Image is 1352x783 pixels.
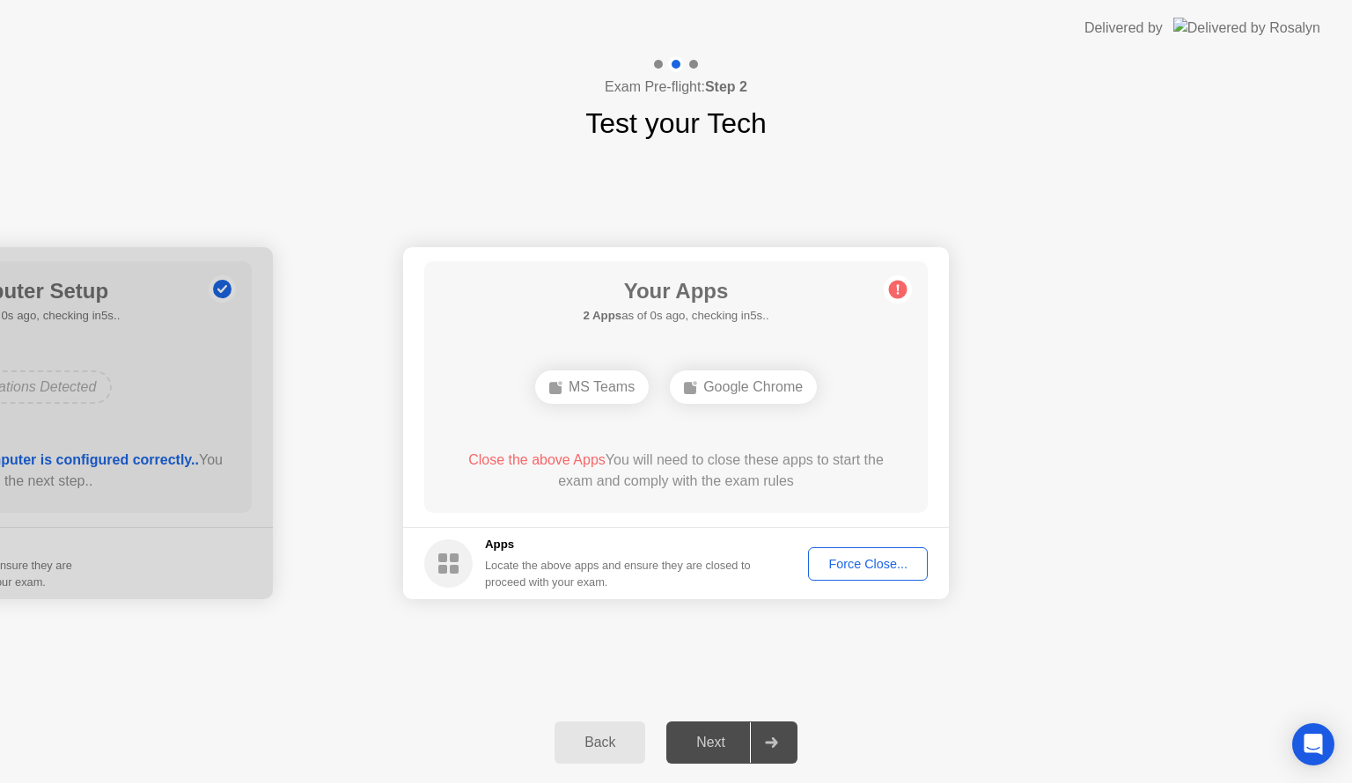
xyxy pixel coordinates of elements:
[485,557,752,590] div: Locate the above apps and ensure they are closed to proceed with your exam.
[808,547,928,581] button: Force Close...
[485,536,752,553] h5: Apps
[583,275,768,307] h1: Your Apps
[814,557,922,571] div: Force Close...
[585,102,767,144] h1: Test your Tech
[583,309,621,322] b: 2 Apps
[535,370,649,404] div: MS Teams
[583,307,768,325] h5: as of 0s ago, checking in5s..
[468,452,606,467] span: Close the above Apps
[666,721,797,764] button: Next
[605,77,747,98] h4: Exam Pre-flight:
[555,721,645,764] button: Back
[450,450,903,492] div: You will need to close these apps to start the exam and comply with the exam rules
[705,79,747,94] b: Step 2
[672,735,750,750] div: Next
[1173,18,1320,38] img: Delivered by Rosalyn
[670,370,817,404] div: Google Chrome
[1292,723,1334,765] div: Open Intercom Messenger
[1084,18,1163,39] div: Delivered by
[560,735,640,750] div: Back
